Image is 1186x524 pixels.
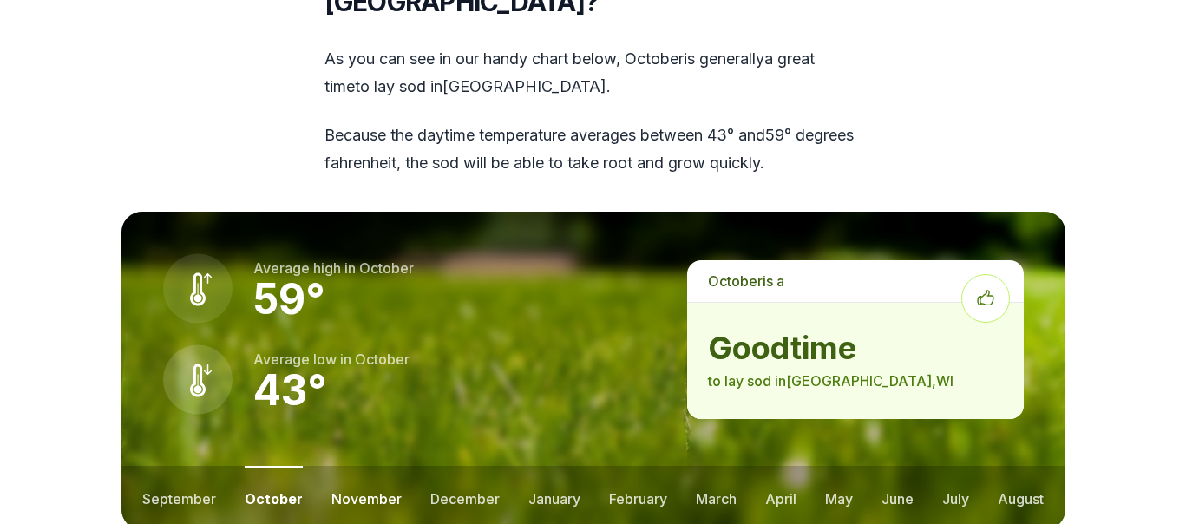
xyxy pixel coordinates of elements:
[708,331,1002,365] strong: good time
[324,121,862,177] p: Because the daytime temperature averages between 43 ° and 59 ° degrees fahrenheit, the sod will b...
[708,272,763,290] span: october
[253,273,325,324] strong: 59 °
[625,49,684,68] span: october
[359,259,414,277] span: october
[253,258,414,278] p: Average high in
[708,370,1002,391] p: to lay sod in [GEOGRAPHIC_DATA] , WI
[687,260,1023,302] p: is a
[253,349,410,370] p: Average low in
[253,364,327,416] strong: 43 °
[324,45,862,177] div: As you can see in our handy chart below, is generally a great time to lay sod in [GEOGRAPHIC_DATA] .
[355,350,410,368] span: october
